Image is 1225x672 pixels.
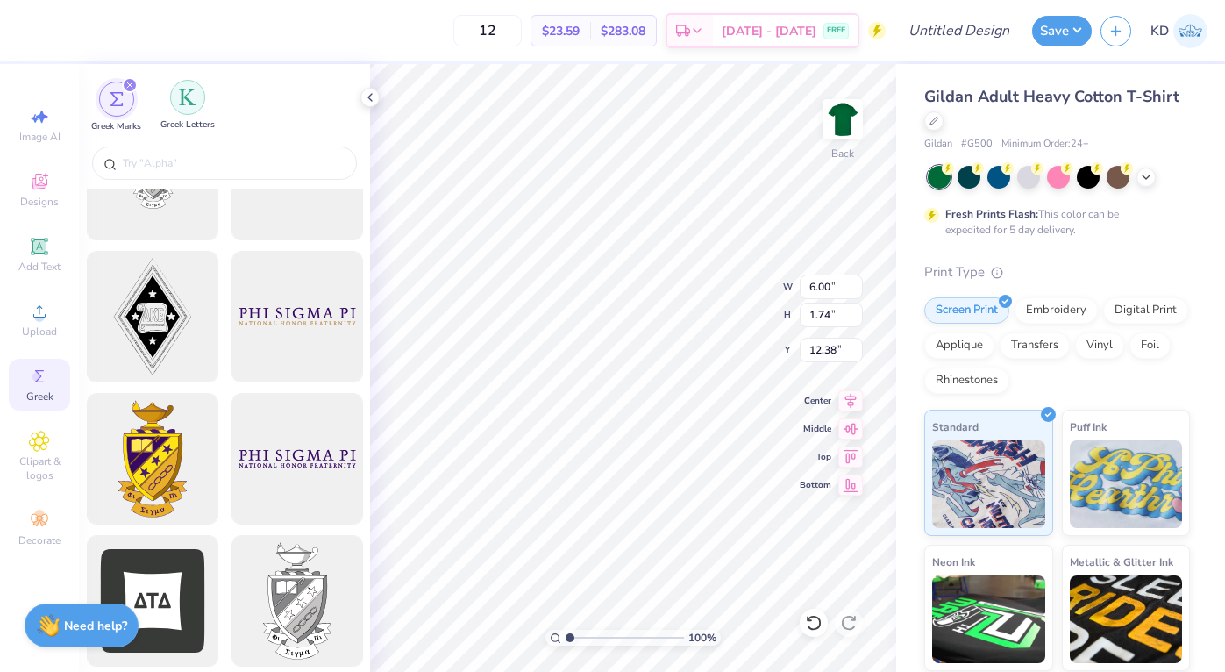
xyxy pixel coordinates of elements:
div: Rhinestones [924,368,1009,394]
div: Digital Print [1103,297,1188,324]
div: filter for Greek Letters [160,80,215,132]
div: Applique [924,332,994,359]
span: Add Text [18,260,61,274]
a: KD [1150,14,1207,48]
span: Gildan Adult Heavy Cotton T-Shirt [924,86,1179,107]
img: Metallic & Glitter Ink [1070,575,1183,663]
span: $283.08 [601,22,645,40]
div: Transfers [1000,332,1070,359]
input: Untitled Design [894,13,1023,48]
button: filter button [91,82,141,133]
button: Save [1032,16,1092,46]
div: Embroidery [1015,297,1098,324]
img: Standard [932,440,1045,528]
div: This color can be expedited for 5 day delivery. [945,206,1161,238]
img: Back [825,102,860,137]
div: Print Type [924,262,1190,282]
img: Greek Letters Image [179,89,196,106]
span: $23.59 [542,22,580,40]
span: Decorate [18,533,61,547]
span: Standard [932,418,979,436]
div: filter for Greek Marks [91,82,141,133]
input: Try "Alpha" [121,154,345,172]
img: Puff Ink [1070,440,1183,528]
button: filter button [160,82,215,133]
span: Bottom [800,479,831,491]
span: Center [800,395,831,407]
span: # G500 [961,137,993,152]
span: Top [800,451,831,463]
span: [DATE] - [DATE] [722,22,816,40]
span: KD [1150,21,1169,41]
span: Greek Marks [91,120,141,133]
span: FREE [827,25,845,37]
img: Greek Marks Image [110,92,124,106]
div: Back [831,146,854,161]
span: Neon Ink [932,553,975,571]
div: Foil [1129,332,1171,359]
span: Image AI [19,130,61,144]
input: – – [453,15,522,46]
span: Middle [800,423,831,435]
span: Upload [22,325,57,339]
div: Vinyl [1075,332,1124,359]
span: Gildan [924,137,952,152]
span: Greek [26,390,53,404]
span: Metallic & Glitter Ink [1070,553,1173,571]
span: Minimum Order: 24 + [1001,137,1089,152]
span: Clipart & logos [9,454,70,483]
span: Puff Ink [1070,418,1107,436]
strong: Need help? [64,618,127,634]
div: Screen Print [924,297,1009,324]
img: Keira Devita [1173,14,1207,48]
strong: Fresh Prints Flash: [945,207,1038,221]
img: Neon Ink [932,575,1045,663]
span: 100 % [688,630,716,646]
span: Designs [20,195,59,209]
span: Greek Letters [160,118,215,132]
